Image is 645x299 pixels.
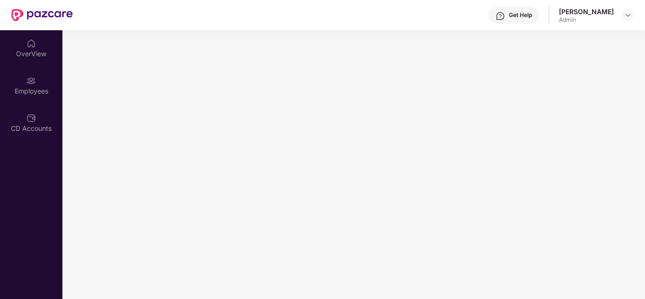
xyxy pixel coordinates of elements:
[559,7,614,16] div: [PERSON_NAME]
[509,11,532,19] div: Get Help
[11,9,73,21] img: New Pazcare Logo
[559,16,614,24] div: Admin
[26,76,36,85] img: svg+xml;base64,PHN2ZyBpZD0iRW1wbG95ZWVzIiB4bWxucz0iaHR0cDovL3d3dy53My5vcmcvMjAwMC9zdmciIHdpZHRoPS...
[624,11,632,19] img: svg+xml;base64,PHN2ZyBpZD0iRHJvcGRvd24tMzJ4MzIiIHhtbG5zPSJodHRwOi8vd3d3LnczLm9yZy8yMDAwL3N2ZyIgd2...
[26,113,36,123] img: svg+xml;base64,PHN2ZyBpZD0iQ0RfQWNjb3VudHMiIGRhdGEtbmFtZT0iQ0QgQWNjb3VudHMiIHhtbG5zPSJodHRwOi8vd3...
[496,11,505,21] img: svg+xml;base64,PHN2ZyBpZD0iSGVscC0zMngzMiIgeG1sbnM9Imh0dHA6Ly93d3cudzMub3JnLzIwMDAvc3ZnIiB3aWR0aD...
[26,39,36,48] img: svg+xml;base64,PHN2ZyBpZD0iSG9tZSIgeG1sbnM9Imh0dHA6Ly93d3cudzMub3JnLzIwMDAvc3ZnIiB3aWR0aD0iMjAiIG...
